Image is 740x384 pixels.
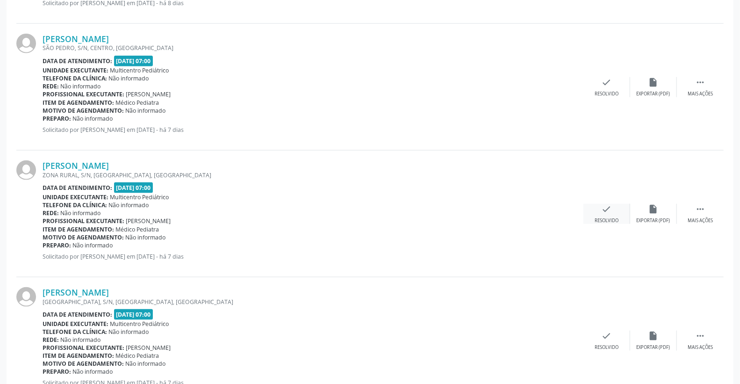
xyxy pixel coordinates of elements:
b: Unidade executante: [43,320,108,328]
b: Rede: [43,82,59,90]
b: Item de agendamento: [43,352,114,360]
span: Médico Pediatra [116,99,159,107]
span: Médico Pediatra [116,352,159,360]
b: Motivo de agendamento: [43,107,124,115]
span: Não informado [109,201,149,209]
b: Telefone da clínica: [43,201,107,209]
i: check [602,331,612,341]
div: ZONA RURAL, S/N, [GEOGRAPHIC_DATA], [GEOGRAPHIC_DATA] [43,171,583,179]
b: Telefone da clínica: [43,328,107,336]
b: Item de agendamento: [43,99,114,107]
b: Telefone da clínica: [43,74,107,82]
b: Preparo: [43,368,71,376]
a: [PERSON_NAME] [43,34,109,44]
i: check [602,204,612,214]
i: check [602,77,612,87]
img: img [16,34,36,53]
div: Resolvido [595,344,618,351]
div: Resolvido [595,217,618,224]
div: Exportar (PDF) [637,91,670,97]
b: Data de atendimento: [43,184,112,192]
span: [DATE] 07:00 [114,56,153,66]
b: Motivo de agendamento: [43,360,124,368]
b: Unidade executante: [43,66,108,74]
div: Exportar (PDF) [637,217,670,224]
b: Profissional executante: [43,344,124,352]
div: Exportar (PDF) [637,344,670,351]
span: [PERSON_NAME] [126,90,171,98]
p: Solicitado por [PERSON_NAME] em [DATE] - há 7 dias [43,253,583,261]
i: insert_drive_file [648,77,659,87]
b: Data de atendimento: [43,311,112,319]
span: [DATE] 07:00 [114,309,153,320]
span: Não informado [126,360,166,368]
b: Data de atendimento: [43,57,112,65]
span: Não informado [61,209,101,217]
span: Multicentro Pediátrico [110,320,169,328]
span: Não informado [109,328,149,336]
span: Não informado [61,82,101,90]
img: img [16,287,36,307]
span: [PERSON_NAME] [126,217,171,225]
span: Não informado [126,107,166,115]
span: Médico Pediatra [116,225,159,233]
div: SÃO PEDRO, S/N, CENTRO, [GEOGRAPHIC_DATA] [43,44,583,52]
i: insert_drive_file [648,204,659,214]
b: Rede: [43,209,59,217]
b: Unidade executante: [43,193,108,201]
i:  [695,77,705,87]
p: Solicitado por [PERSON_NAME] em [DATE] - há 7 dias [43,126,583,134]
div: [GEOGRAPHIC_DATA], S/N, [GEOGRAPHIC_DATA], [GEOGRAPHIC_DATA] [43,298,583,306]
b: Profissional executante: [43,90,124,98]
span: Multicentro Pediátrico [110,66,169,74]
i: insert_drive_file [648,331,659,341]
span: Não informado [126,233,166,241]
div: Mais ações [688,217,713,224]
i:  [695,204,705,214]
span: Multicentro Pediátrico [110,193,169,201]
span: Não informado [73,368,113,376]
img: img [16,160,36,180]
i:  [695,331,705,341]
b: Preparo: [43,115,71,123]
span: Não informado [73,115,113,123]
span: [DATE] 07:00 [114,182,153,193]
b: Preparo: [43,241,71,249]
b: Profissional executante: [43,217,124,225]
div: Mais ações [688,344,713,351]
b: Item de agendamento: [43,225,114,233]
span: [PERSON_NAME] [126,344,171,352]
span: Não informado [109,74,149,82]
div: Mais ações [688,91,713,97]
div: Resolvido [595,91,618,97]
span: Não informado [73,241,113,249]
a: [PERSON_NAME] [43,287,109,297]
a: [PERSON_NAME] [43,160,109,171]
b: Motivo de agendamento: [43,233,124,241]
span: Não informado [61,336,101,344]
b: Rede: [43,336,59,344]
